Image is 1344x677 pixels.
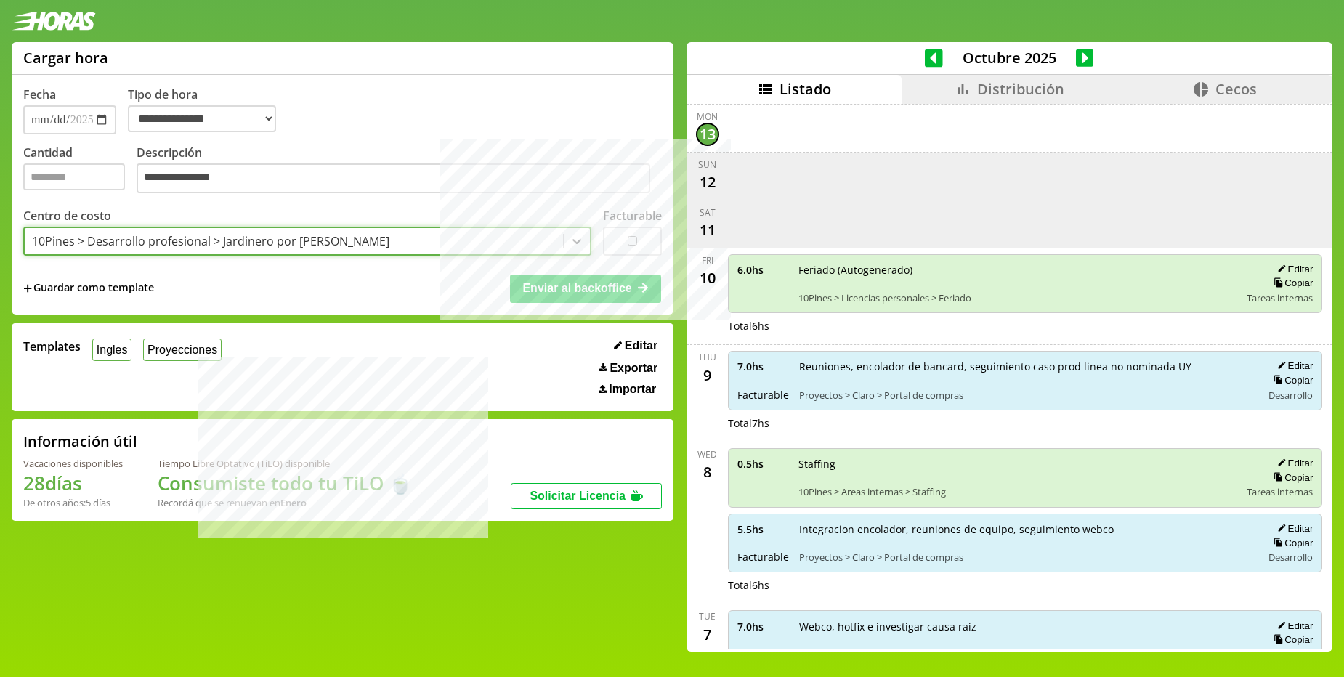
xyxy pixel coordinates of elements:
[737,647,789,661] span: Facturable
[158,457,412,470] div: Tiempo Libre Optativo (TiLO) disponible
[698,158,716,171] div: Sun
[32,233,389,249] div: 10Pines > Desarrollo profesional > Jardinero por [PERSON_NAME]
[23,431,137,451] h2: Información útil
[699,610,716,623] div: Tue
[1269,471,1313,484] button: Copiar
[702,254,713,267] div: Fri
[943,48,1076,68] span: Octubre 2025
[798,457,1237,471] span: Staffing
[158,470,412,496] h1: Consumiste todo tu TiLO 🍵
[23,496,123,509] div: De otros años: 5 días
[737,388,789,402] span: Facturable
[12,12,96,31] img: logotipo
[1268,551,1313,564] span: Desarrollo
[603,208,662,224] label: Facturable
[23,208,111,224] label: Centro de costo
[696,623,719,646] div: 7
[609,383,656,396] span: Importar
[128,105,276,132] select: Tipo de hora
[1269,633,1313,646] button: Copiar
[23,457,123,470] div: Vacaciones disponibles
[23,280,32,296] span: +
[698,351,716,363] div: Thu
[1273,360,1313,372] button: Editar
[23,86,56,102] label: Fecha
[696,363,719,386] div: 9
[799,620,1252,633] span: Webco, hotfix e investigar causa raiz
[696,461,719,484] div: 8
[23,280,154,296] span: +Guardar como template
[23,48,108,68] h1: Cargar hora
[23,470,123,496] h1: 28 días
[728,416,1323,430] div: Total 7 hs
[522,282,631,294] span: Enviar al backoffice
[737,360,789,373] span: 7.0 hs
[625,339,657,352] span: Editar
[700,206,716,219] div: Sat
[1268,389,1313,402] span: Desarrollo
[530,490,626,502] span: Solicitar Licencia
[696,123,719,146] div: 13
[1273,263,1313,275] button: Editar
[696,267,719,290] div: 10
[23,338,81,354] span: Templates
[977,79,1064,99] span: Distribución
[1268,648,1313,661] span: Desarrollo
[1269,537,1313,549] button: Copiar
[1215,79,1257,99] span: Cecos
[610,338,662,353] button: Editar
[1273,522,1313,535] button: Editar
[158,496,412,509] div: Recordá que se renuevan en
[1269,374,1313,386] button: Copiar
[798,291,1237,304] span: 10Pines > Licencias personales > Feriado
[280,496,307,509] b: Enero
[799,360,1252,373] span: Reuniones, encolador de bancard, seguimiento caso prod linea no nominada UY
[687,104,1332,649] div: scrollable content
[595,361,662,376] button: Exportar
[143,338,222,361] button: Proyecciones
[780,79,831,99] span: Listado
[697,110,718,123] div: Mon
[137,163,650,194] textarea: Descripción
[1269,277,1313,289] button: Copiar
[799,648,1252,661] span: Proyectos > Claro > Portal de compras
[737,457,788,471] span: 0.5 hs
[697,448,717,461] div: Wed
[511,483,662,509] button: Solicitar Licencia
[737,620,789,633] span: 7.0 hs
[1247,291,1313,304] span: Tareas internas
[1273,457,1313,469] button: Editar
[799,522,1252,536] span: Integracion encolador, reuniones de equipo, seguimiento webco
[728,319,1323,333] div: Total 6 hs
[610,362,657,375] span: Exportar
[798,485,1237,498] span: 10Pines > Areas internas > Staffing
[799,551,1252,564] span: Proyectos > Claro > Portal de compras
[696,219,719,242] div: 11
[92,338,131,361] button: Ingles
[137,145,662,198] label: Descripción
[510,275,661,302] button: Enviar al backoffice
[1247,485,1313,498] span: Tareas internas
[737,522,789,536] span: 5.5 hs
[737,263,788,277] span: 6.0 hs
[798,263,1237,277] span: Feriado (Autogenerado)
[696,171,719,194] div: 12
[1273,620,1313,632] button: Editar
[23,163,125,190] input: Cantidad
[728,578,1323,592] div: Total 6 hs
[799,389,1252,402] span: Proyectos > Claro > Portal de compras
[128,86,288,134] label: Tipo de hora
[23,145,137,198] label: Cantidad
[737,550,789,564] span: Facturable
